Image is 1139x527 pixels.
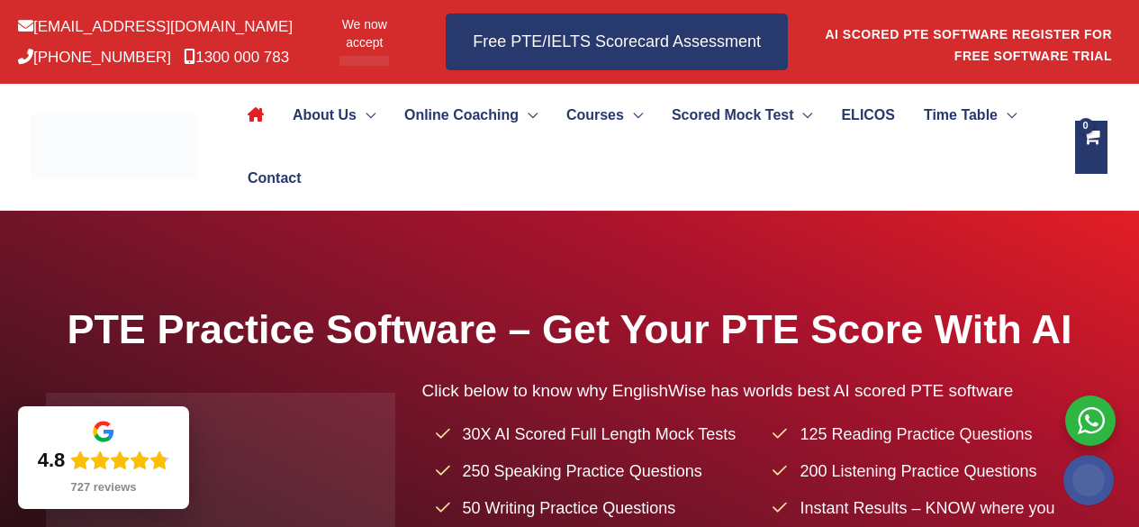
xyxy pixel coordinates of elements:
[998,84,1017,147] span: Menu Toggle
[233,147,301,210] a: Contact
[293,84,357,147] span: About Us
[18,18,293,35] a: [EMAIL_ADDRESS][DOMAIN_NAME]
[552,84,657,147] a: CoursesMenu Toggle
[233,84,1057,210] nav: Site Navigation: Main Menu
[357,84,375,147] span: Menu Toggle
[18,49,171,66] a: [PHONE_NUMBER]
[248,147,302,210] span: Contact
[38,448,66,473] div: 4.8
[32,114,198,179] img: cropped-ew-logo
[624,84,643,147] span: Menu Toggle
[909,84,1031,147] a: Time TableMenu Toggle
[824,13,1121,71] aside: Header Widget 1
[672,84,794,147] span: Scored Mock Test
[328,15,401,51] span: We now accept
[404,84,519,147] span: Online Coaching
[446,14,788,70] a: Free PTE/IELTS Scorecard Assessment
[773,457,1093,486] li: 200 Listening Practice Questions
[38,448,170,473] div: Rating: 4.8 out of 5
[436,457,756,486] li: 250 Speaking Practice Questions
[841,84,895,147] span: ELICOS
[184,49,289,66] a: 1300 000 783
[278,84,390,147] a: About UsMenu Toggle
[436,494,756,523] li: 50 Writing Practice Questions
[46,301,1094,358] h1: PTE Practice Software – Get Your PTE Score With AI
[773,420,1093,450] li: 125 Reading Practice Questions
[339,56,389,66] img: Afterpay-Logo
[390,84,552,147] a: Online CoachingMenu Toggle
[1063,455,1114,505] img: svg+xml;base64,PHN2ZyB4bWxucz0iaHR0cDovL3d3dy53My5vcmcvMjAwMC9zdmciIHdpZHRoPSIyMDAiIGhlaWdodD0iMj...
[422,376,1094,405] p: Click below to know why EnglishWise has worlds best AI scored PTE software
[566,84,624,147] span: Courses
[924,84,998,147] span: Time Table
[825,27,1112,63] a: AI SCORED PTE SOFTWARE REGISTER FOR FREE SOFTWARE TRIAL
[1075,121,1107,174] a: View Shopping Cart, empty
[519,84,538,147] span: Menu Toggle
[793,84,812,147] span: Menu Toggle
[657,84,827,147] a: Scored Mock TestMenu Toggle
[70,480,136,495] div: 727 reviews
[827,84,908,147] a: ELICOS
[436,420,756,450] li: 30X AI Scored Full Length Mock Tests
